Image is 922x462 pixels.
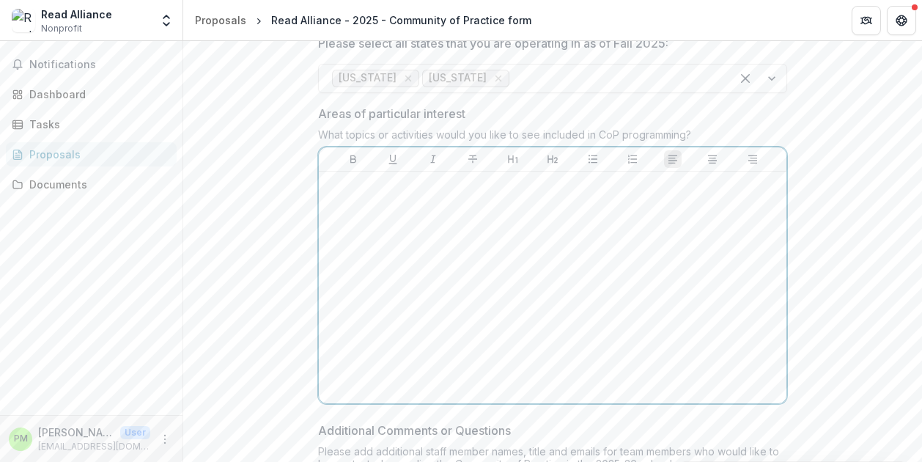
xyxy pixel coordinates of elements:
[318,34,668,52] p: Please select all states that you are operating in as of Fall 2025:
[544,150,561,168] button: Heading 2
[6,53,177,76] button: Notifications
[271,12,531,28] div: Read Alliance - 2025 - Community of Practice form
[734,67,757,90] div: Clear selected options
[189,10,537,31] nav: breadcrumb
[424,150,442,168] button: Italicize
[38,440,150,453] p: [EMAIL_ADDRESS][DOMAIN_NAME]
[120,426,150,439] p: User
[744,150,761,168] button: Align Right
[29,147,165,162] div: Proposals
[41,7,112,22] div: Read Alliance
[318,105,465,122] p: Areas of particular interest
[584,150,602,168] button: Bullet List
[318,422,511,439] p: Additional Comments or Questions
[401,71,416,86] div: Remove New York
[704,150,721,168] button: Align Center
[29,87,165,102] div: Dashboard
[504,150,522,168] button: Heading 1
[318,128,787,147] div: What topics or activities would you like to see included in CoP programming?
[429,72,487,84] span: [US_STATE]
[624,150,641,168] button: Ordered List
[6,172,177,197] a: Documents
[38,425,114,440] p: [PERSON_NAME]
[6,142,177,166] a: Proposals
[6,82,177,106] a: Dashboard
[344,150,362,168] button: Bold
[29,59,171,71] span: Notifications
[852,6,881,35] button: Partners
[491,71,506,86] div: Remove Pennsylvania
[29,117,165,132] div: Tasks
[6,112,177,136] a: Tasks
[156,6,177,35] button: Open entity switcher
[887,6,916,35] button: Get Help
[14,434,28,444] div: Patricia MacLean
[41,22,82,35] span: Nonprofit
[12,9,35,32] img: Read Alliance
[464,150,482,168] button: Strike
[156,430,174,448] button: More
[29,177,165,192] div: Documents
[189,10,252,31] a: Proposals
[339,72,397,84] span: [US_STATE]
[384,150,402,168] button: Underline
[195,12,246,28] div: Proposals
[664,150,682,168] button: Align Left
